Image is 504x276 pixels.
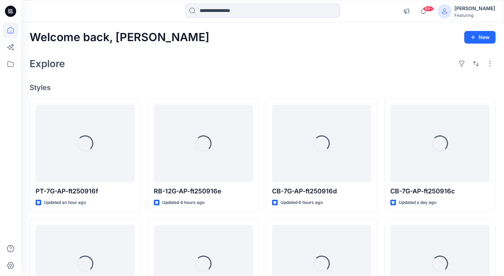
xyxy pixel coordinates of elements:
p: Updated an hour ago [44,199,86,206]
h2: Welcome back, [PERSON_NAME] [30,31,209,44]
span: 99+ [423,6,434,12]
div: [PERSON_NAME] [454,4,495,13]
p: Updated 6 hours ago [281,199,323,206]
p: PT-7G-AP-ft250916f [36,186,135,196]
p: Updated a day ago [399,199,436,206]
p: RB-12G-AP-ft250916e [154,186,253,196]
p: CB-7G-AP-ft250916d [272,186,371,196]
h2: Explore [30,58,65,69]
p: CB-7G-AP-ft250916c [390,186,490,196]
svg: avatar [442,8,447,14]
p: Updated 4 hours ago [162,199,204,206]
h4: Styles [30,83,496,92]
button: New [464,31,496,44]
div: Featuring [454,13,495,18]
